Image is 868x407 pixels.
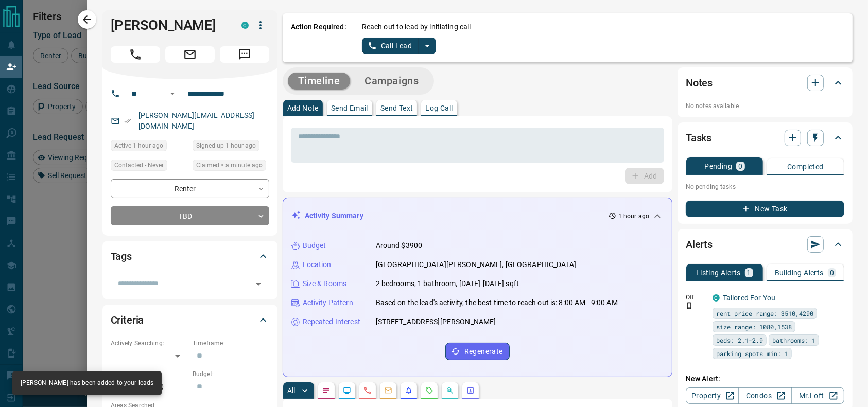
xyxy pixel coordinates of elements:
[738,163,742,170] p: 0
[686,232,844,257] div: Alerts
[747,269,751,276] p: 1
[716,322,792,332] span: size range: 1080,1538
[354,73,429,90] button: Campaigns
[343,386,351,395] svg: Lead Browsing Activity
[686,387,739,404] a: Property
[251,277,266,291] button: Open
[241,22,249,29] div: condos.ca
[303,297,353,308] p: Activity Pattern
[111,312,144,328] h2: Criteria
[384,386,392,395] svg: Emails
[686,374,844,384] p: New Alert:
[466,386,475,395] svg: Agent Actions
[166,87,179,100] button: Open
[380,104,413,112] p: Send Text
[363,386,372,395] svg: Calls
[686,179,844,194] p: No pending tasks
[738,387,791,404] a: Condos
[111,206,269,225] div: TBD
[723,294,775,302] a: Tailored For You
[362,22,471,32] p: Reach out to lead by initiating call
[303,240,326,251] p: Budget
[196,160,263,170] span: Claimed < a minute ago
[114,140,163,151] span: Active 1 hour ago
[830,269,834,276] p: 0
[775,269,824,276] p: Building Alerts
[305,210,363,221] p: Activity Summary
[686,293,706,302] p: Off
[686,101,844,111] p: No notes available
[322,386,331,395] svg: Notes
[193,369,269,379] p: Budget:
[220,46,269,63] span: Message
[193,339,269,348] p: Timeframe:
[331,104,368,112] p: Send Email
[425,386,433,395] svg: Requests
[111,17,226,33] h1: [PERSON_NAME]
[291,22,346,54] p: Action Required:
[716,348,788,359] span: parking spots min: 1
[287,104,319,112] p: Add Note
[686,126,844,150] div: Tasks
[376,278,519,289] p: 2 bedrooms, 1 bathroom, [DATE]-[DATE] sqft
[376,297,618,308] p: Based on the lead's activity, the best time to reach out is: 8:00 AM - 9:00 AM
[124,117,131,125] svg: Email Verified
[196,140,256,151] span: Signed up 1 hour ago
[165,46,215,63] span: Email
[425,104,453,112] p: Log Call
[111,308,269,332] div: Criteria
[686,236,713,253] h2: Alerts
[111,140,187,154] div: Thu Aug 14 2025
[291,206,664,225] div: Activity Summary1 hour ago
[362,38,437,54] div: split button
[193,140,269,154] div: Thu Aug 14 2025
[376,316,496,327] p: [STREET_ADDRESS][PERSON_NAME]
[111,46,160,63] span: Call
[704,163,732,170] p: Pending
[376,259,576,270] p: [GEOGRAPHIC_DATA][PERSON_NAME], [GEOGRAPHIC_DATA]
[686,201,844,217] button: New Task
[111,179,269,198] div: Renter
[696,269,741,276] p: Listing Alerts
[716,335,763,345] span: beds: 2.1-2.9
[716,308,813,318] span: rent price range: 3510,4290
[713,294,720,302] div: condos.ca
[111,248,132,264] h2: Tags
[787,163,824,170] p: Completed
[686,70,844,95] div: Notes
[445,343,510,360] button: Regenerate
[686,302,693,309] svg: Push Notification Only
[111,369,187,379] p: Search Range:
[303,316,360,327] p: Repeated Interest
[303,278,347,289] p: Size & Rooms
[287,387,296,394] p: All
[791,387,844,404] a: Mr.Loft
[618,211,649,221] p: 1 hour ago
[111,339,187,348] p: Actively Searching:
[138,111,255,130] a: [PERSON_NAME][EMAIL_ADDRESS][DOMAIN_NAME]
[114,160,164,170] span: Contacted - Never
[405,386,413,395] svg: Listing Alerts
[111,244,269,269] div: Tags
[21,375,153,392] div: [PERSON_NAME] has been added to your leads
[362,38,419,54] button: Call Lead
[446,386,454,395] svg: Opportunities
[686,75,713,91] h2: Notes
[303,259,332,270] p: Location
[376,240,423,251] p: Around $3900
[193,160,269,174] div: Thu Aug 14 2025
[686,130,711,146] h2: Tasks
[288,73,351,90] button: Timeline
[772,335,815,345] span: bathrooms: 1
